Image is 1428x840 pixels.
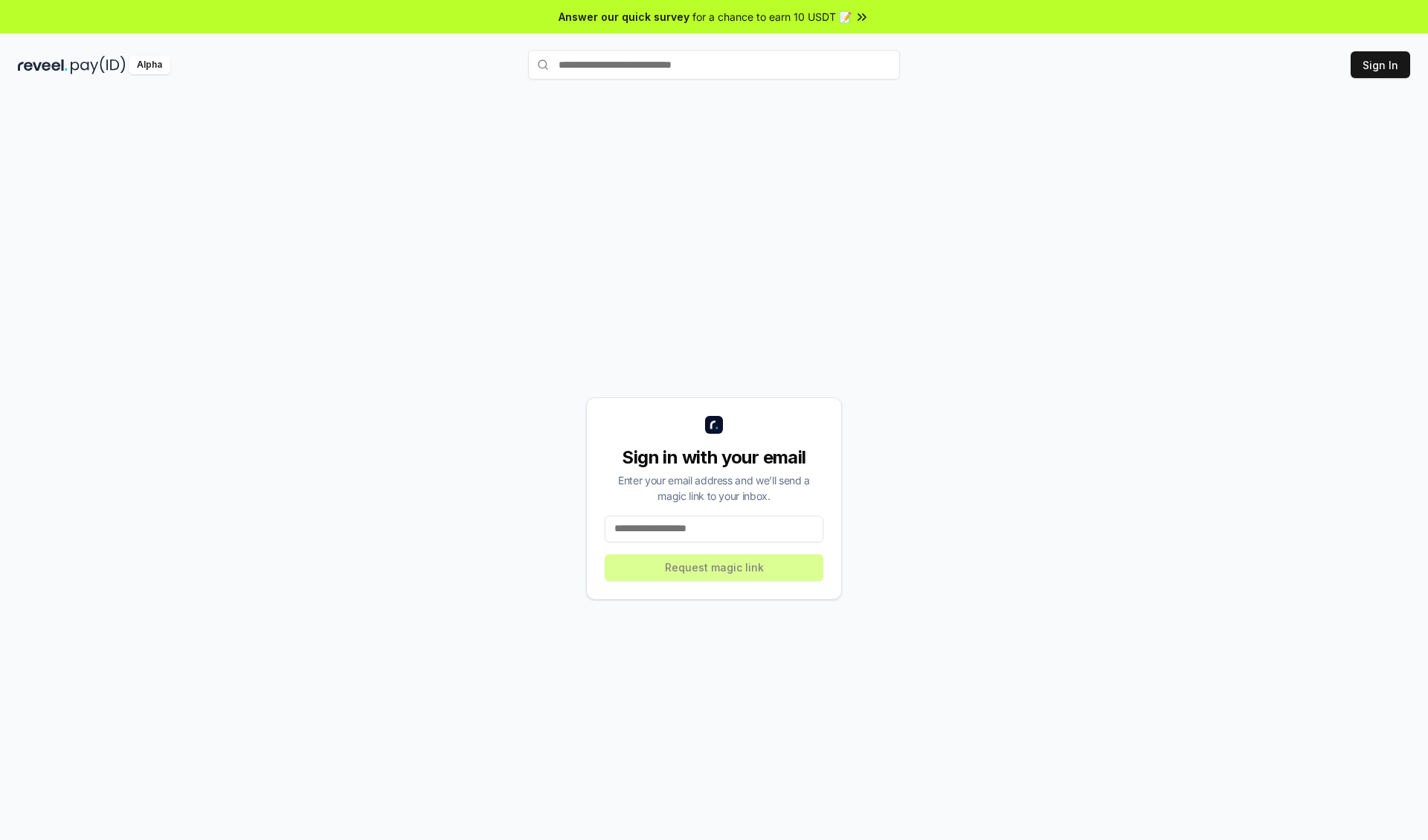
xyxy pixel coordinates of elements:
button: Sign In [1351,51,1410,78]
div: Sign in with your email [605,446,823,469]
img: logo_small [705,416,723,434]
div: Alpha [129,56,170,74]
span: for a chance to earn 10 USDT 📝 [692,9,852,25]
span: Answer our quick survey [559,9,689,25]
img: reveel_dark [18,56,68,74]
div: Enter your email address and we’ll send a magic link to your inbox. [605,472,823,504]
img: pay_id [71,56,126,74]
